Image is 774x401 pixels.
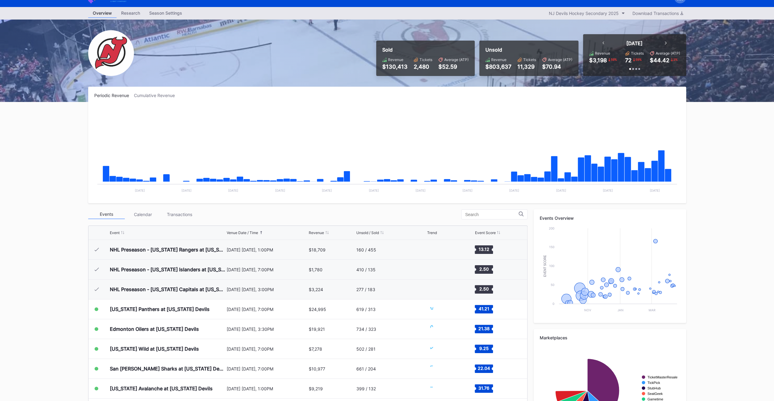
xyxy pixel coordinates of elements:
text: Jan [617,308,623,312]
text: [DATE] [650,189,660,192]
svg: Chart title [427,321,445,337]
svg: Chart title [427,381,445,396]
div: 11,329 [517,63,536,70]
text: Event Score [543,255,546,277]
div: 2 % [673,57,678,62]
svg: Chart title [427,282,445,297]
text: [DATE] [369,189,379,192]
text: [DATE] [135,189,145,192]
div: Calendar [125,210,161,219]
div: Unsold / Sold [356,230,379,235]
div: $52.59 [438,63,469,70]
div: Transactions [161,210,198,219]
text: TickPick [647,381,660,385]
div: $9,219 [309,386,323,391]
div: Sold [382,47,469,53]
div: [DATE] [DATE], 3:30PM [227,327,308,332]
div: 277 / 183 [356,287,375,292]
div: Unsold [485,47,572,53]
div: Download Transactions [632,11,683,16]
text: 13.12 [479,247,489,252]
div: 661 / 204 [356,366,376,371]
div: 160 / 455 [356,247,376,252]
a: Overview [88,9,117,18]
div: $18,709 [309,247,326,252]
div: Events Overview [540,215,680,221]
div: Events [88,210,125,219]
text: Mar [648,308,655,312]
text: [DATE] [275,189,285,192]
div: NHL Preseason - [US_STATE] Islanders at [US_STATE] Devils [110,266,225,273]
div: Average (ATP) [444,57,469,62]
text: Nov [584,308,591,312]
div: [US_STATE] Wild at [US_STATE] Devils [110,346,199,352]
text: 22.04 [478,366,490,371]
div: San [PERSON_NAME] Sharks at [US_STATE] Devils [110,366,225,372]
svg: Chart title [427,242,445,257]
div: NHL Preseason - [US_STATE] Capitals at [US_STATE] Devils (Split Squad) [110,286,225,292]
text: 21.38 [478,326,490,331]
div: Season Settings [145,9,187,17]
div: [DATE] [DATE], 3:00PM [227,287,308,292]
div: Periodic Revenue [94,93,134,98]
div: [DATE] [DATE], 1:00PM [227,247,308,252]
svg: Chart title [427,361,445,376]
div: $130,413 [382,63,408,70]
div: 410 / 135 [356,267,376,272]
text: 2.50 [479,286,489,291]
div: NJ Devils Hockey Secondary 2025 [549,11,619,16]
div: $44.42 [650,57,669,63]
div: $70.94 [542,63,572,70]
text: 2.50 [479,266,489,272]
text: 100 [549,264,554,268]
button: Download Transactions [629,9,686,17]
div: Tickets [419,57,432,62]
text: SeatGeek [647,392,663,396]
div: Event Score [475,230,495,235]
div: 399 / 132 [356,386,376,391]
text: Gametime [647,397,663,401]
text: TicketMasterResale [647,375,677,379]
div: [DATE] [DATE], 7:00PM [227,307,308,312]
text: 31.76 [478,385,489,391]
div: $1,780 [309,267,322,272]
div: Venue Date / Time [227,230,258,235]
div: Cumulative Revenue [134,93,180,98]
div: Research [117,9,145,17]
text: 200 [549,226,554,230]
div: $10,977 [309,366,325,371]
div: [US_STATE] Avalanche at [US_STATE] Devils [110,385,213,392]
div: Marketplaces [540,335,680,340]
div: 59 % [610,57,617,62]
svg: Chart title [427,302,445,317]
div: 59 % [635,57,642,62]
div: $3,224 [309,287,323,292]
div: Average (ATP) [548,57,572,62]
div: Tickets [523,57,536,62]
div: $7,278 [309,346,322,352]
div: $803,637 [485,63,511,70]
div: Tickets [631,51,644,56]
div: 502 / 281 [356,346,376,352]
svg: Chart title [427,341,445,356]
div: $19,921 [309,327,325,332]
img: NJ_Devils_Hockey_Secondary.png [88,30,134,76]
svg: Chart title [540,225,680,317]
text: [DATE] [322,189,332,192]
text: 150 [549,245,554,249]
div: Revenue [309,230,324,235]
text: 0 [553,302,554,305]
input: Search [465,212,519,217]
div: [DATE] [DATE], 7:00PM [227,346,308,352]
text: [DATE] [603,189,613,192]
div: 2,480 [414,63,432,70]
svg: Chart title [427,262,445,277]
text: 9.25 [479,346,489,351]
div: [DATE] [DATE], 1:00PM [227,386,308,391]
div: Revenue [491,57,506,62]
div: $3,198 [589,57,607,63]
a: Season Settings [145,9,187,18]
div: Trend [427,230,437,235]
text: [DATE] [416,189,426,192]
text: 50 [551,283,554,287]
